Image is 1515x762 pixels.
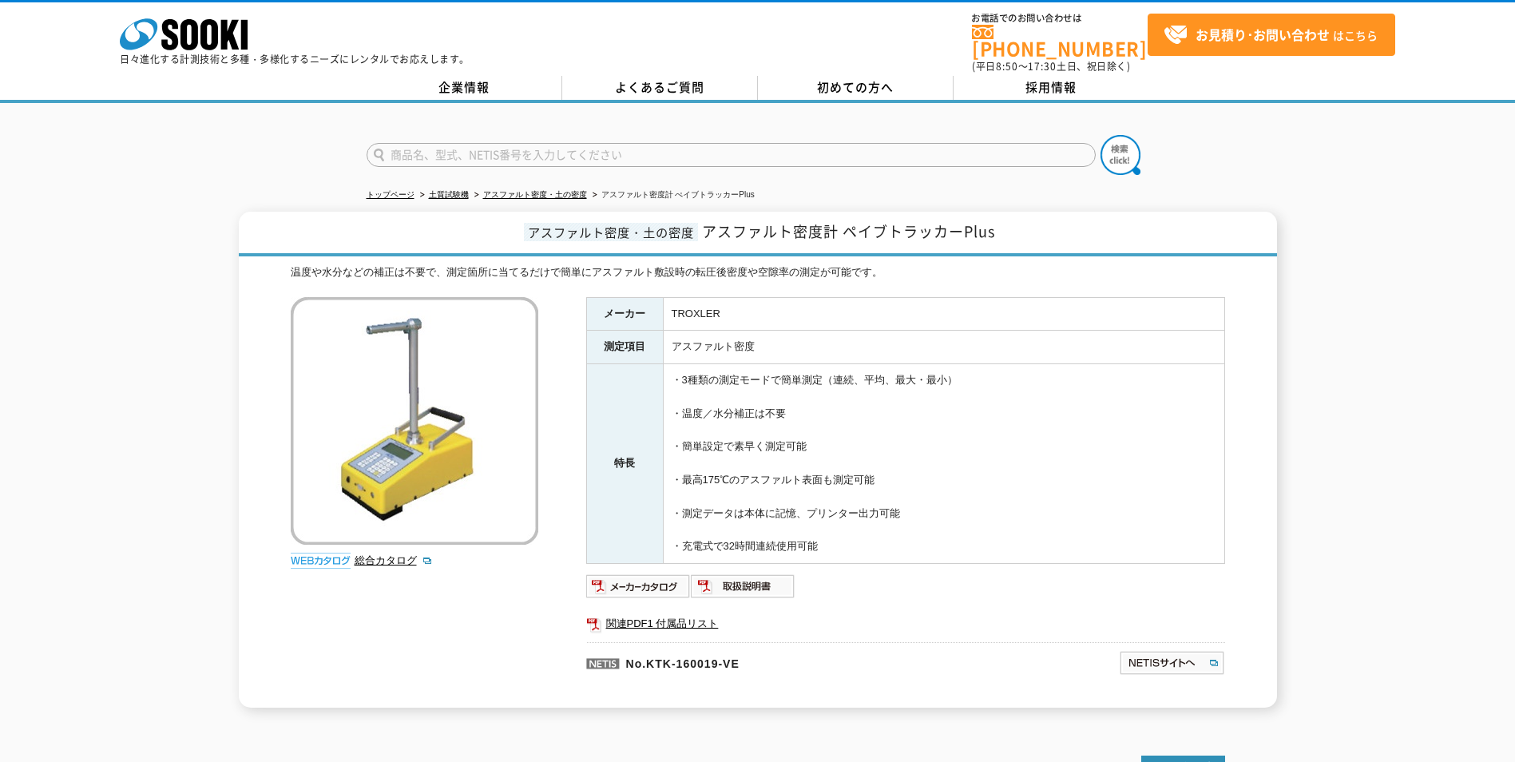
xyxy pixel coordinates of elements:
[367,76,562,100] a: 企業情報
[367,190,414,199] a: トップページ
[1028,59,1057,73] span: 17:30
[663,364,1224,564] td: ・3種類の測定モードで簡単測定（連続、平均、最大・最小） ・温度／水分補正は不要 ・簡単設定で素早く測定可能 ・最高175℃のアスファルト表面も測定可能 ・測定データは本体に記憶、プリンター出力...
[586,573,691,599] img: メーカーカタログ
[586,613,1225,634] a: 関連PDF1 付属品リスト
[524,223,698,241] span: アスファルト密度・土の密度
[972,14,1148,23] span: お電話でのお問い合わせは
[996,59,1018,73] span: 8:50
[291,297,538,545] img: アスファルト密度計 ぺイブトラッカーPlus
[691,573,795,599] img: 取扱説明書
[562,76,758,100] a: よくあるご質問
[758,76,954,100] a: 初めての方へ
[1196,25,1330,44] strong: お見積り･お問い合わせ
[691,584,795,596] a: 取扱説明書
[291,264,1225,281] div: 温度や水分などの補正は不要で、測定箇所に当てるだけで簡単にアスファルト敷設時の転圧後密度や空隙率の測定が可能です。
[586,584,691,596] a: メーカーカタログ
[367,143,1096,167] input: 商品名、型式、NETIS番号を入力してください
[972,25,1148,58] a: [PHONE_NUMBER]
[355,554,433,566] a: 総合カタログ
[954,76,1149,100] a: 採用情報
[586,364,663,564] th: 特長
[972,59,1130,73] span: (平日 ～ 土日、祝日除く)
[663,297,1224,331] td: TROXLER
[1164,23,1378,47] span: はこちら
[586,642,965,681] p: No.KTK-160019-VE
[817,78,894,96] span: 初めての方へ
[120,54,470,64] p: 日々進化する計測技術と多種・多様化するニーズにレンタルでお応えします。
[586,297,663,331] th: メーカー
[429,190,469,199] a: 土質試験機
[1148,14,1395,56] a: お見積り･お問い合わせはこちら
[1119,650,1225,676] img: NETISサイトへ
[586,331,663,364] th: 測定項目
[663,331,1224,364] td: アスファルト密度
[291,553,351,569] img: webカタログ
[702,220,995,242] span: アスファルト密度計 ペイブトラッカーPlus
[1101,135,1140,175] img: btn_search.png
[589,187,755,204] li: アスファルト密度計 ぺイブトラッカーPlus
[483,190,587,199] a: アスファルト密度・土の密度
